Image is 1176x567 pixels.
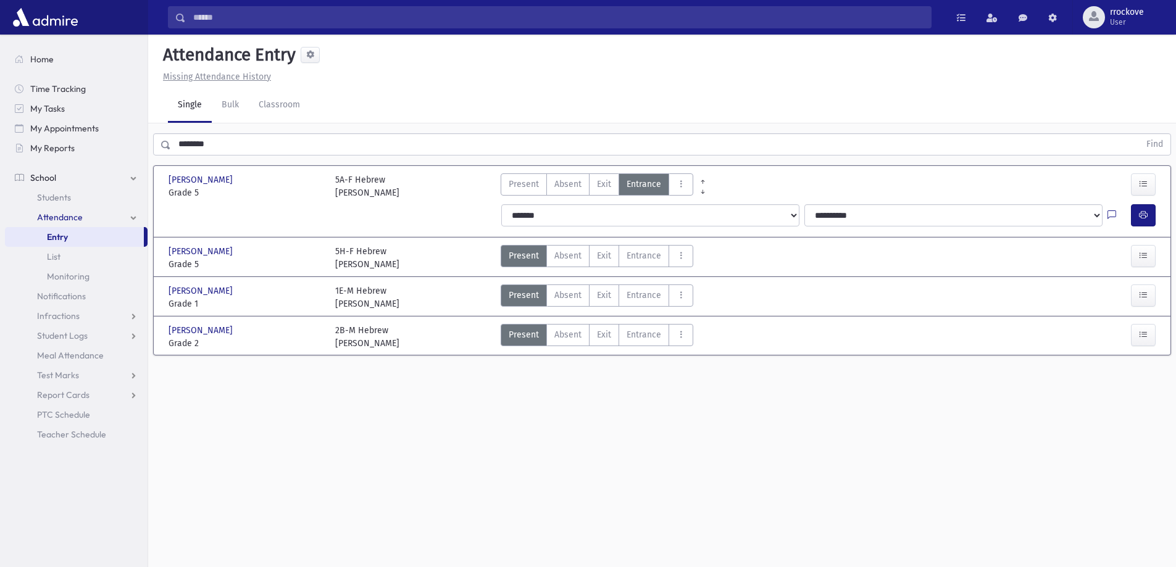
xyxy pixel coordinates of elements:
span: Home [30,54,54,65]
a: My Reports [5,138,148,158]
a: Notifications [5,286,148,306]
span: Time Tracking [30,83,86,94]
span: [PERSON_NAME] [169,173,235,186]
span: Meal Attendance [37,350,104,361]
a: Single [168,88,212,123]
a: Students [5,188,148,207]
span: Report Cards [37,389,90,400]
span: Exit [597,178,611,191]
span: Present [509,289,539,302]
span: User [1110,17,1144,27]
div: 5H-F Hebrew [PERSON_NAME] [335,245,399,271]
span: Notifications [37,291,86,302]
span: Entrance [627,289,661,302]
input: Search [186,6,931,28]
a: My Tasks [5,99,148,118]
span: [PERSON_NAME] [169,284,235,297]
a: Teacher Schedule [5,424,148,444]
a: Report Cards [5,385,148,405]
a: Time Tracking [5,79,148,99]
span: Test Marks [37,370,79,381]
span: Present [509,178,539,191]
span: My Tasks [30,103,65,114]
a: PTC Schedule [5,405,148,424]
span: Grade 5 [169,258,323,271]
span: [PERSON_NAME] [169,324,235,337]
span: Entrance [627,249,661,262]
div: 1E-M Hebrew [PERSON_NAME] [335,284,399,310]
span: Grade 1 [169,297,323,310]
span: My Appointments [30,123,99,134]
span: Present [509,249,539,262]
button: Find [1139,134,1170,155]
span: Attendance [37,212,83,223]
span: Absent [554,289,582,302]
span: Infractions [37,310,80,321]
a: My Appointments [5,118,148,138]
h5: Attendance Entry [158,44,296,65]
span: Exit [597,289,611,302]
a: School [5,168,148,188]
a: Entry [5,227,144,247]
span: List [47,251,60,262]
div: AttTypes [501,173,693,199]
span: Entrance [627,328,661,341]
span: Present [509,328,539,341]
span: School [30,172,56,183]
u: Missing Attendance History [163,72,271,82]
a: Missing Attendance History [158,72,271,82]
span: Entry [47,231,68,242]
span: My Reports [30,143,75,154]
a: Bulk [212,88,249,123]
span: [PERSON_NAME] [169,245,235,258]
span: rrockove [1110,7,1144,17]
span: Students [37,192,71,203]
span: Student Logs [37,330,88,341]
span: Teacher Schedule [37,429,106,440]
a: Meal Attendance [5,346,148,365]
span: Absent [554,178,582,191]
span: Absent [554,328,582,341]
span: Exit [597,328,611,341]
div: 5A-F Hebrew [PERSON_NAME] [335,173,399,199]
a: Infractions [5,306,148,326]
a: Monitoring [5,267,148,286]
a: Student Logs [5,326,148,346]
span: Entrance [627,178,661,191]
a: Classroom [249,88,310,123]
a: Test Marks [5,365,148,385]
a: List [5,247,148,267]
span: PTC Schedule [37,409,90,420]
span: Grade 2 [169,337,323,350]
div: 2B-M Hebrew [PERSON_NAME] [335,324,399,350]
img: AdmirePro [10,5,81,30]
span: Monitoring [47,271,90,282]
span: Absent [554,249,582,262]
div: AttTypes [501,324,693,350]
div: AttTypes [501,245,693,271]
a: Home [5,49,148,69]
span: Grade 5 [169,186,323,199]
div: AttTypes [501,284,693,310]
a: Attendance [5,207,148,227]
span: Exit [597,249,611,262]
